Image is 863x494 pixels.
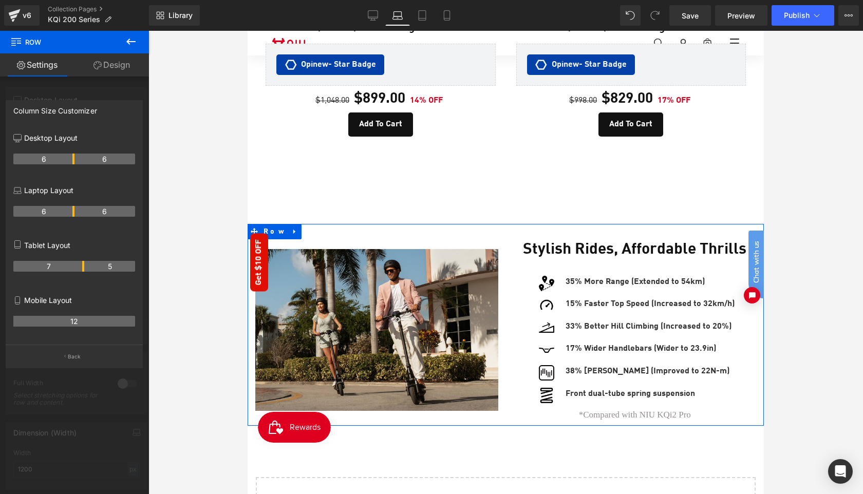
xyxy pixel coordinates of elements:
[13,101,97,115] div: Column Size Customizer
[149,5,200,26] a: New Library
[74,206,136,217] th: 6
[715,5,767,26] a: Preview
[485,142,516,321] iframe: Tidio Chat
[727,10,755,21] span: Preview
[828,459,853,484] div: Open Intercom Messenger
[13,316,135,327] th: 12
[13,154,74,164] th: 6
[13,132,135,143] p: Desktop Layout
[84,261,135,272] th: 5
[620,5,641,26] button: Undo
[13,185,135,196] p: Laptop Layout
[6,345,143,368] button: Back
[6,209,17,255] button: Get $10 OFF
[48,15,100,24] span: KQi 200 Series
[385,5,410,26] a: Laptop
[361,5,385,26] a: Desktop
[10,381,83,412] iframe: Button to open loyalty program pop-up
[13,261,84,272] th: 7
[4,5,40,26] a: v6
[410,5,435,26] a: Tablet
[772,5,834,26] button: Publish
[10,31,113,53] span: Row
[784,11,810,20] span: Publish
[645,5,665,26] button: Redo
[682,10,699,21] span: Save
[21,9,33,22] div: v6
[13,206,74,217] th: 6
[13,295,135,306] p: Mobile Layout
[74,154,136,164] th: 6
[74,53,149,77] a: Design
[168,11,193,20] span: Library
[68,353,81,360] p: Back
[48,5,149,13] a: Collection Pages
[13,240,135,251] p: Tablet Layout
[435,5,459,26] a: Mobile
[838,5,859,26] button: More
